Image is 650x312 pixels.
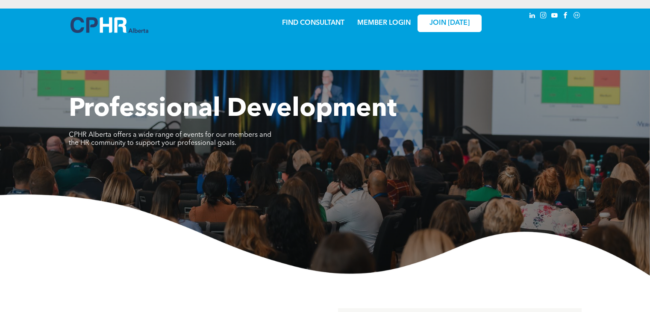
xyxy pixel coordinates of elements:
[418,15,482,32] a: JOIN [DATE]
[550,11,559,22] a: youtube
[69,132,271,147] span: CPHR Alberta offers a wide range of events for our members and the HR community to support your p...
[357,20,411,26] a: MEMBER LOGIN
[69,97,397,122] span: Professional Development
[528,11,537,22] a: linkedin
[282,20,344,26] a: FIND CONSULTANT
[71,17,148,33] img: A blue and white logo for cp alberta
[561,11,571,22] a: facebook
[572,11,582,22] a: Social network
[429,19,470,27] span: JOIN [DATE]
[539,11,548,22] a: instagram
